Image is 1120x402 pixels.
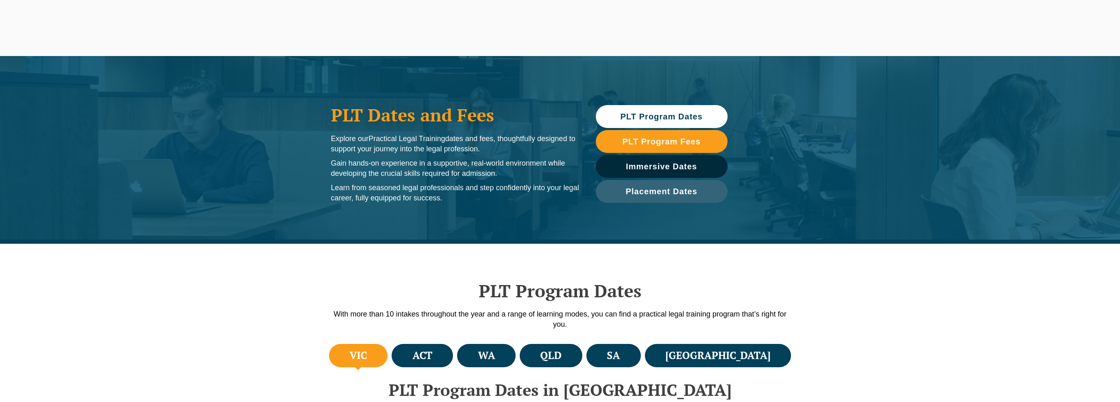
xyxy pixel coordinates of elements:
span: PLT Program Fees [622,137,701,146]
h2: PLT Program Dates in [GEOGRAPHIC_DATA] [327,381,793,399]
h4: QLD [540,349,561,362]
h2: PLT Program Dates [327,281,793,301]
p: With more than 10 intakes throughout the year and a range of learning modes, you can find a pract... [327,309,793,330]
p: Gain hands-on experience in a supportive, real-world environment while developing the crucial ski... [331,158,579,179]
a: PLT Program Fees [596,130,728,153]
span: Placement Dates [626,187,697,195]
span: PLT Program Dates [620,112,703,121]
a: Placement Dates [596,180,728,203]
a: PLT Program Dates [596,105,728,128]
h4: WA [478,349,495,362]
h4: ACT [412,349,433,362]
span: Immersive Dates [626,162,697,171]
p: Learn from seasoned legal professionals and step confidently into your legal career, fully equipp... [331,183,579,203]
h1: PLT Dates and Fees [331,105,579,125]
h4: VIC [349,349,367,362]
span: Practical Legal Training [369,135,445,143]
p: Explore our dates and fees, thoughtfully designed to support your journey into the legal profession. [331,134,579,154]
a: Immersive Dates [596,155,728,178]
h4: [GEOGRAPHIC_DATA] [665,349,771,362]
h4: SA [607,349,620,362]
